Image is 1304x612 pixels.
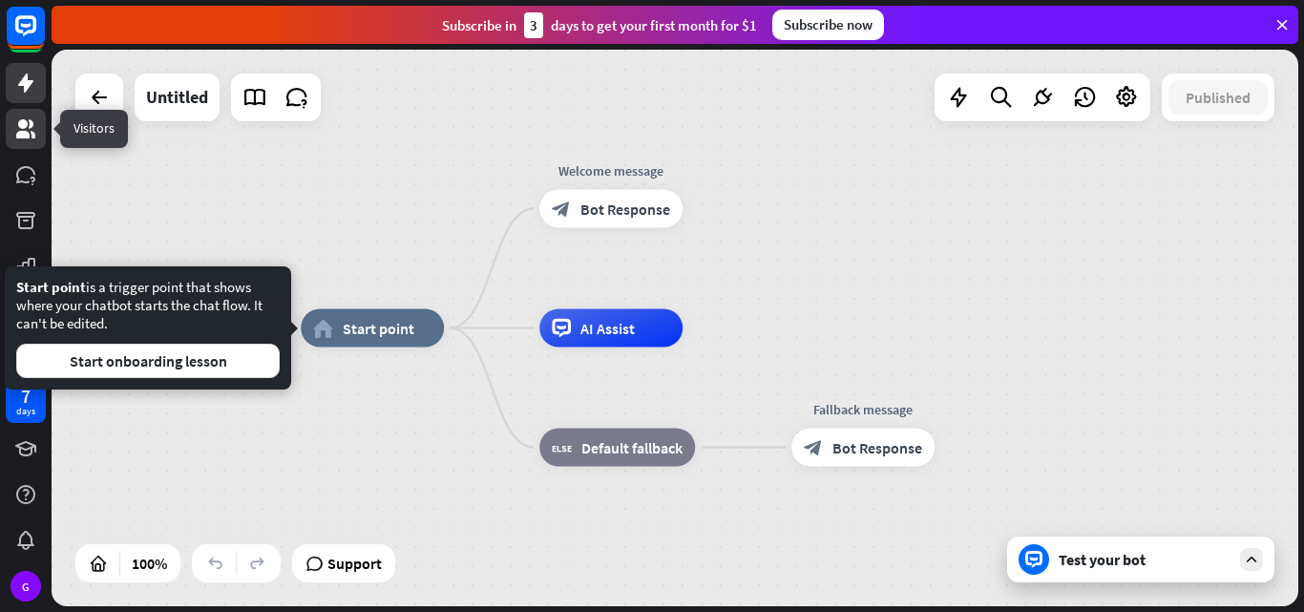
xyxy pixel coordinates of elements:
[1059,550,1230,569] div: Test your bot
[6,383,46,423] a: 7 days
[524,12,543,38] div: 3
[21,388,31,405] div: 7
[832,438,922,457] span: Bot Response
[15,8,73,65] button: Open LiveChat chat widget
[126,548,173,579] div: 100%
[580,319,635,338] span: AI Assist
[804,438,823,457] i: block_bot_response
[552,438,572,457] i: block_fallback
[16,278,86,296] span: Start point
[313,319,333,338] i: home_2
[772,10,884,40] div: Subscribe now
[552,200,571,219] i: block_bot_response
[327,548,382,579] span: Support
[146,74,208,121] div: Untitled
[777,400,949,419] div: Fallback message
[11,571,41,601] div: G
[16,405,35,418] div: days
[343,319,414,338] span: Start point
[16,278,280,378] div: is a trigger point that shows where your chatbot starts the chat flow. It can't be edited.
[16,344,280,378] button: Start onboarding lesson
[580,200,670,219] span: Bot Response
[581,438,683,457] span: Default fallback
[442,12,757,38] div: Subscribe in days to get your first month for $1
[1168,80,1268,115] button: Published
[525,161,697,180] div: Welcome message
